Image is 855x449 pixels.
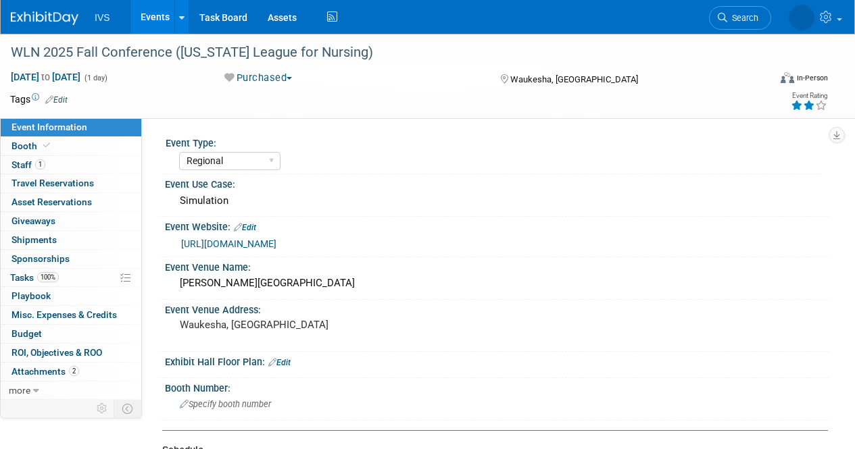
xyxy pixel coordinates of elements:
[1,231,141,249] a: Shipments
[1,287,141,305] a: Playbook
[11,253,70,264] span: Sponsorships
[708,70,828,90] div: Event Format
[165,352,828,369] div: Exhibit Hall Floor Plan:
[791,93,827,99] div: Event Rating
[10,272,59,283] span: Tasks
[1,269,141,287] a: Tasks100%
[781,72,794,83] img: Format-Inperson.png
[11,159,45,170] span: Staff
[220,71,297,85] button: Purchased
[165,217,828,234] div: Event Website:
[43,142,50,149] i: Booth reservation complete
[796,73,828,83] div: In-Person
[1,137,141,155] a: Booth
[180,319,426,331] pre: Waukesha, [GEOGRAPHIC_DATA]
[1,118,141,136] a: Event Information
[1,250,141,268] a: Sponsorships
[510,74,638,84] span: Waukesha, [GEOGRAPHIC_DATA]
[1,212,141,230] a: Giveaways
[39,72,52,82] span: to
[11,140,53,151] span: Booth
[11,290,51,301] span: Playbook
[165,174,828,191] div: Event Use Case:
[11,11,78,25] img: ExhibitDay
[268,358,291,367] a: Edit
[11,196,92,207] span: Asset Reservations
[175,273,818,294] div: [PERSON_NAME][GEOGRAPHIC_DATA]
[165,300,828,317] div: Event Venue Address:
[83,74,107,82] span: (1 day)
[11,347,102,358] span: ROI, Objectives & ROO
[114,400,142,417] td: Toggle Event Tabs
[165,378,828,395] div: Booth Number:
[10,71,81,83] span: [DATE] [DATE]
[6,41,758,65] div: WLN 2025 Fall Conference ([US_STATE] League for Nursing)
[180,399,271,409] span: Specify booth number
[1,381,141,400] a: more
[11,309,117,320] span: Misc. Expenses & Credits
[1,156,141,174] a: Staff1
[37,272,59,282] span: 100%
[234,223,256,232] a: Edit
[165,257,828,274] div: Event Venue Name:
[10,93,68,106] td: Tags
[181,238,276,249] a: [URL][DOMAIN_NAME]
[727,13,758,23] span: Search
[1,363,141,381] a: Attachments2
[1,193,141,211] a: Asset Reservations
[11,122,87,132] span: Event Information
[1,174,141,192] a: Travel Reservations
[69,366,79,376] span: 2
[166,133,822,150] div: Event Type:
[709,6,771,30] a: Search
[11,234,57,245] span: Shipments
[95,12,110,23] span: IVS
[175,190,818,211] div: Simulation
[9,385,30,396] span: more
[91,400,114,417] td: Personalize Event Tab Strip
[11,215,55,226] span: Giveaways
[11,328,42,339] span: Budget
[1,306,141,324] a: Misc. Expenses & Credits
[1,325,141,343] a: Budget
[45,95,68,105] a: Edit
[11,366,79,377] span: Attachments
[789,5,814,30] img: Carrie Rhoads
[35,159,45,169] span: 1
[11,178,94,188] span: Travel Reservations
[1,344,141,362] a: ROI, Objectives & ROO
